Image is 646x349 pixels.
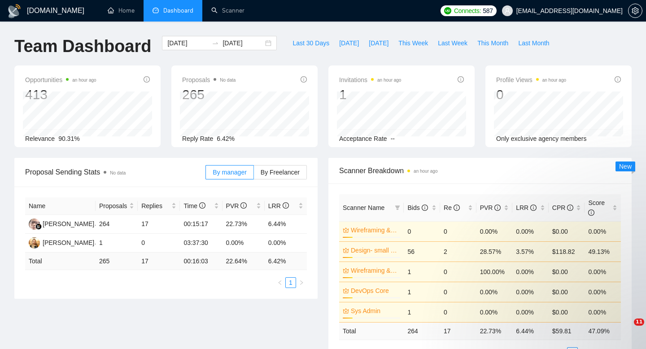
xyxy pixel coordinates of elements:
span: info-circle [615,76,621,83]
span: Relevance [25,135,55,142]
input: End date [223,38,263,48]
td: 265 [96,253,138,270]
span: info-circle [199,202,205,209]
span: Time [183,202,205,209]
button: left [275,277,285,288]
span: info-circle [240,202,247,209]
a: searchScanner [211,7,244,14]
td: 00:15:17 [180,215,222,234]
span: user [504,8,511,14]
span: info-circle [567,205,573,211]
span: PVR [226,202,247,209]
li: Previous Page [275,277,285,288]
span: Replies [141,201,170,211]
a: homeHome [108,7,135,14]
h1: Team Dashboard [14,36,151,57]
td: 56 [404,241,440,262]
th: Proposals [96,197,138,215]
span: crown [343,227,349,233]
a: setting [628,7,642,14]
td: Total [339,322,404,340]
li: 1 [285,277,296,288]
span: info-circle [494,205,501,211]
span: Invitations [339,74,401,85]
span: Opportunities [25,74,96,85]
div: 0 [496,86,566,103]
td: 0.00% [223,234,265,253]
td: $ 59.81 [549,322,585,340]
button: right [296,277,307,288]
td: 6.44 % [512,322,549,340]
button: Last 30 Days [288,36,334,50]
span: info-circle [301,76,307,83]
a: HH[PERSON_NAME] [29,220,94,227]
div: [PERSON_NAME] [43,238,94,248]
span: Score [588,199,605,216]
td: 0.00% [512,221,549,241]
div: [PERSON_NAME] [43,219,94,229]
span: info-circle [530,205,537,211]
a: DevOps Core [351,286,398,296]
td: 0 [440,302,476,322]
span: Proposal Sending Stats [25,166,205,178]
span: 587 [483,6,493,16]
td: 0 [440,221,476,241]
a: VP[PERSON_NAME] [29,239,94,246]
span: Scanner Name [343,204,384,211]
td: 264 [404,322,440,340]
span: PVR [480,204,501,211]
a: Wireframing & UX Prototype [351,266,398,275]
td: 0.00% [476,221,513,241]
span: This Month [477,38,508,48]
span: crown [343,288,349,294]
span: Scanner Breakdown [339,165,621,176]
td: 03:37:30 [180,234,222,253]
button: This Week [393,36,433,50]
span: info-circle [422,205,428,211]
td: 0.00% [265,234,307,253]
span: right [299,280,304,285]
span: Acceptance Rate [339,135,387,142]
span: filter [393,201,402,214]
td: 1 [404,282,440,302]
th: Replies [138,197,180,215]
td: Total [25,253,96,270]
a: 1 [286,278,296,288]
div: 413 [25,86,96,103]
td: 22.73 % [476,322,513,340]
span: Profile Views [496,74,566,85]
td: 28.57% [476,241,513,262]
span: Last Week [438,38,467,48]
img: HH [29,218,40,230]
span: crown [343,247,349,253]
span: New [619,163,632,170]
td: 1 [404,262,440,282]
td: $118.82 [549,241,585,262]
button: This Month [472,36,513,50]
th: Name [25,197,96,215]
span: filter [395,205,400,210]
button: [DATE] [334,36,364,50]
td: 1 [96,234,138,253]
td: 00:16:03 [180,253,222,270]
span: [DATE] [339,38,359,48]
li: Next Page [296,277,307,288]
time: an hour ago [542,78,566,83]
span: 6.42% [217,135,235,142]
td: 0 [440,262,476,282]
span: Last 30 Days [292,38,329,48]
span: dashboard [153,7,159,13]
span: Bids [407,204,428,211]
button: Last Week [433,36,472,50]
td: 22.64 % [223,253,265,270]
span: LRR [516,204,537,211]
span: By Freelancer [261,169,300,176]
td: 0 [440,282,476,302]
span: [DATE] [369,38,388,48]
img: upwork-logo.png [444,7,451,14]
td: 0.00% [585,221,621,241]
td: 0 [138,234,180,253]
span: to [212,39,219,47]
img: logo [7,4,22,18]
span: CPR [552,204,573,211]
